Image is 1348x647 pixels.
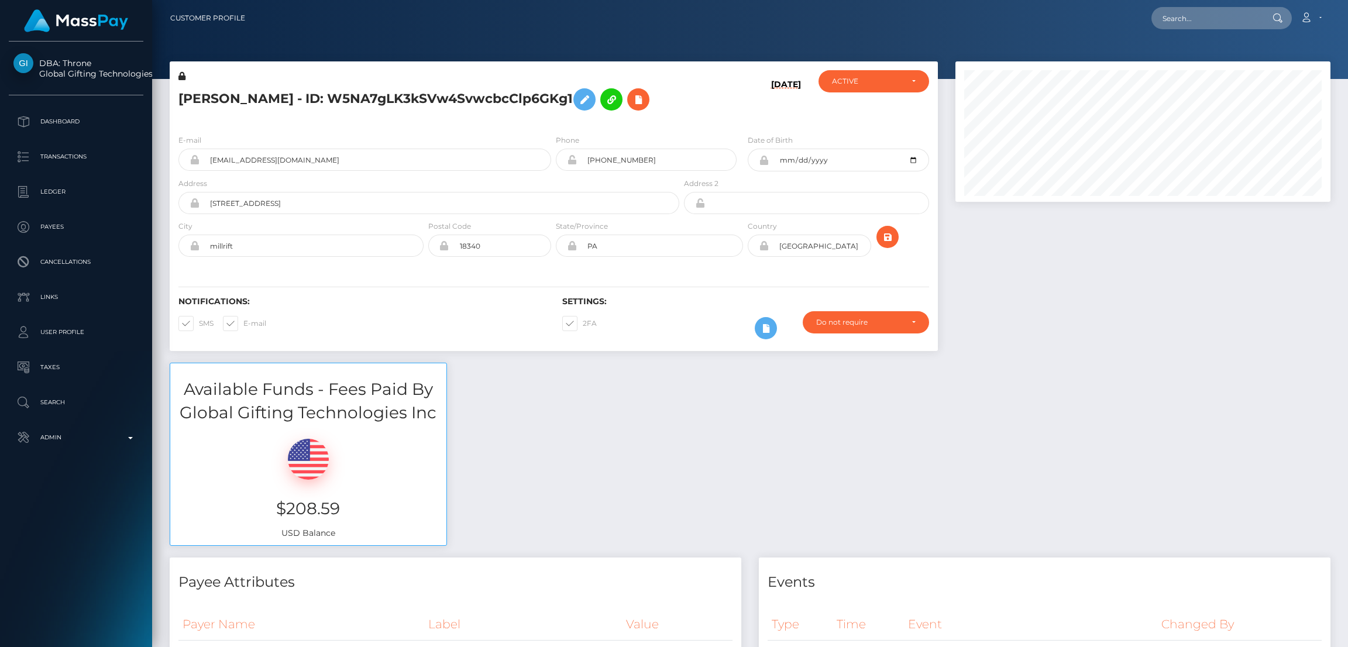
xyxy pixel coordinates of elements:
img: MassPay Logo [24,9,128,32]
th: Value [622,608,733,641]
p: Dashboard [13,113,139,130]
th: Event [904,608,1157,641]
div: ACTIVE [832,77,902,86]
img: USD.png [288,439,329,480]
label: 2FA [562,316,597,331]
input: Search... [1151,7,1261,29]
h6: Notifications: [178,297,545,307]
label: Country [748,221,777,232]
img: Global Gifting Technologies Inc [13,53,33,73]
label: Postal Code [428,221,471,232]
h6: Settings: [562,297,929,307]
p: User Profile [13,323,139,341]
th: Time [833,608,904,641]
label: Phone [556,135,579,146]
a: Cancellations [9,247,143,277]
th: Type [768,608,833,641]
a: Ledger [9,177,143,207]
a: Admin [9,423,143,452]
label: E-mail [223,316,266,331]
a: Taxes [9,353,143,382]
h3: Available Funds - Fees Paid By Global Gifting Technologies Inc [170,378,446,424]
button: ACTIVE [819,70,929,92]
h6: [DATE] [771,80,801,121]
div: USD Balance [170,424,446,545]
span: DBA: Throne Global Gifting Technologies Inc [9,58,143,79]
h3: $208.59 [179,497,438,520]
label: City [178,221,192,232]
th: Label [424,608,622,641]
h5: [PERSON_NAME] - ID: W5NA7gLK3kSVw4SvwcbcClp6GKg1 [178,82,673,116]
p: Ledger [13,183,139,201]
a: Dashboard [9,107,143,136]
th: Payer Name [178,608,424,641]
p: Transactions [13,148,139,166]
th: Changed By [1157,608,1322,641]
p: Links [13,288,139,306]
p: Payees [13,218,139,236]
p: Search [13,394,139,411]
label: Date of Birth [748,135,793,146]
a: Transactions [9,142,143,171]
p: Admin [13,429,139,446]
a: Links [9,283,143,312]
p: Cancellations [13,253,139,271]
button: Do not require [803,311,929,333]
label: SMS [178,316,214,331]
h4: Events [768,572,1322,593]
label: Address [178,178,207,189]
a: Customer Profile [170,6,245,30]
h4: Payee Attributes [178,572,733,593]
a: User Profile [9,318,143,347]
label: Address 2 [684,178,718,189]
div: Do not require [816,318,902,327]
label: E-mail [178,135,201,146]
p: Taxes [13,359,139,376]
a: Payees [9,212,143,242]
a: Search [9,388,143,417]
label: State/Province [556,221,608,232]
